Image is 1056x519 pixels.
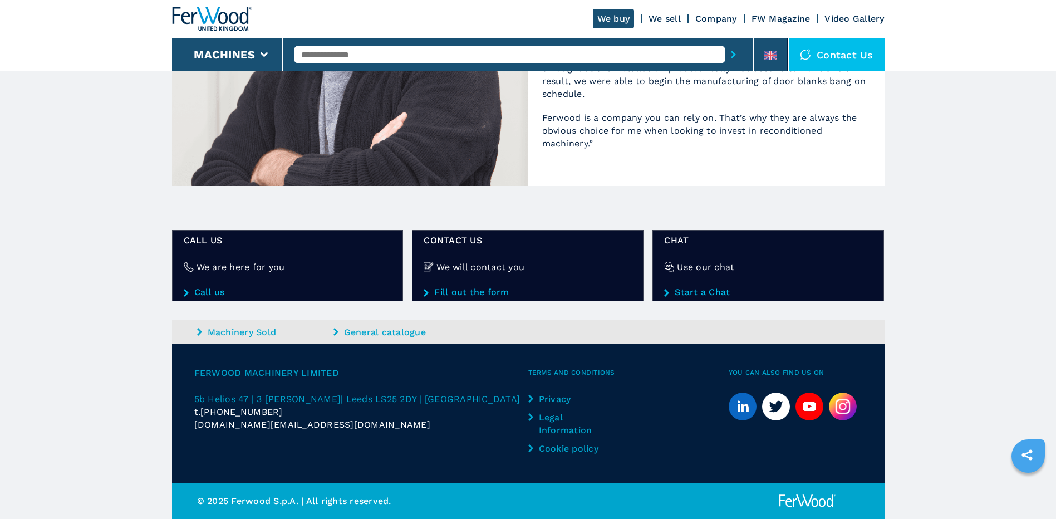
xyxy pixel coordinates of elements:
[184,262,194,272] img: We are here for you
[197,326,331,339] a: Machinery Sold
[528,393,606,405] a: Privacy
[777,494,837,508] img: Ferwood
[436,261,524,273] h4: We will contact you
[829,393,857,420] img: Instagram
[695,13,737,24] a: Company
[184,287,392,297] a: Call us
[194,393,528,405] a: 5b Helios 47 | 3 [PERSON_NAME]| Leeds LS25 2DY | [GEOGRAPHIC_DATA]
[424,287,632,297] a: Fill out the form
[200,405,283,418] span: [PHONE_NUMBER]
[824,13,884,24] a: Video Gallery
[341,394,520,404] span: | Leeds LS25 2DY | [GEOGRAPHIC_DATA]
[729,366,862,379] span: You can also find us on
[664,234,872,247] span: CHAT
[789,38,885,71] div: Contact us
[424,262,434,272] img: We will contact you
[542,111,871,150] p: Ferwood is a company you can rely on. That’s why they are always the obvious choice for me when l...
[677,261,734,273] h4: Use our chat
[593,9,635,28] a: We buy
[1013,441,1041,469] a: sharethis
[194,405,528,418] div: t.
[762,393,790,420] a: twitter
[752,13,811,24] a: FW Magazine
[800,49,811,60] img: Contact us
[424,234,632,247] span: CONTACT US
[194,48,255,61] button: Machines
[194,366,528,379] span: Ferwood Machinery Limited
[197,494,528,507] p: © 2025 Ferwood S.p.A. | All rights reserved.
[528,442,606,455] a: Cookie policy
[1009,469,1048,511] iframe: Chat
[664,262,674,272] img: Use our chat
[528,411,606,437] a: Legal Information
[664,287,872,297] a: Start a Chat
[194,394,341,404] span: 5b Helios 47 | 3 [PERSON_NAME]
[172,7,252,31] img: Ferwood
[333,326,467,339] a: General catalogue
[795,393,823,420] a: youtube
[184,234,392,247] span: Call us
[197,261,285,273] h4: We are here for you
[649,13,681,24] a: We sell
[725,42,742,67] button: submit-button
[528,366,729,379] span: Terms and Conditions
[729,393,757,420] a: linkedin
[194,418,430,431] span: [DOMAIN_NAME][EMAIL_ADDRESS][DOMAIN_NAME]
